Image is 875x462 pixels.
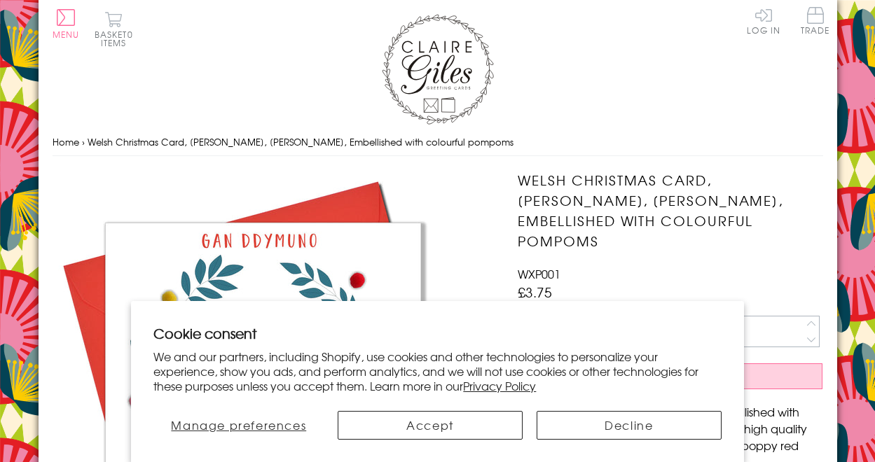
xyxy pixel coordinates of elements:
[747,7,780,34] a: Log In
[518,170,822,251] h1: Welsh Christmas Card, [PERSON_NAME], [PERSON_NAME], Embellished with colourful pompoms
[338,411,523,440] button: Accept
[53,135,79,148] a: Home
[153,411,324,440] button: Manage preferences
[153,323,721,343] h2: Cookie consent
[171,416,306,433] span: Manage preferences
[801,7,830,34] span: Trade
[88,135,514,148] span: Welsh Christmas Card, [PERSON_NAME], [PERSON_NAME], Embellished with colourful pompoms
[53,28,80,41] span: Menu
[82,135,85,148] span: ›
[101,28,133,49] span: 0 items
[537,411,722,440] button: Decline
[463,377,536,394] a: Privacy Policy
[53,128,823,157] nav: breadcrumbs
[53,9,80,38] button: Menu
[382,14,494,125] img: Claire Giles Greetings Cards
[518,265,560,282] span: WXP001
[518,282,552,302] span: £3.75
[95,11,133,47] button: Basket0 items
[801,7,830,37] a: Trade
[153,349,721,393] p: We and our partners, including Shopify, use cookies and other technologies to personalize your ex...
